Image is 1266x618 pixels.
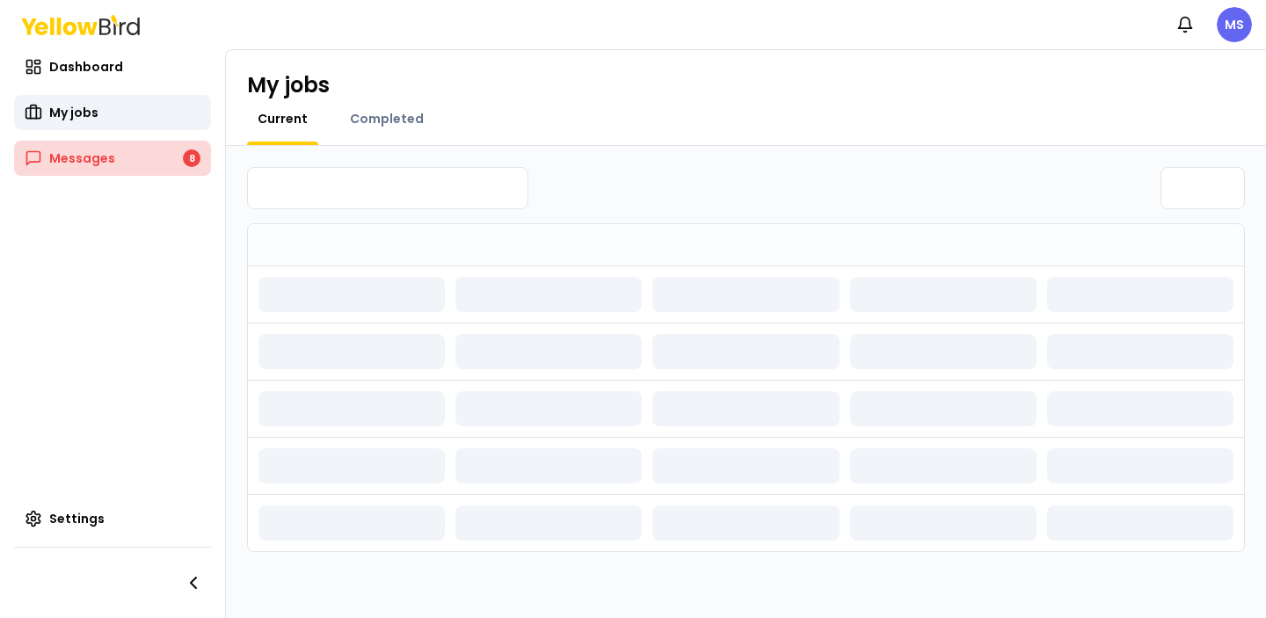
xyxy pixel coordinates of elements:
[247,110,318,127] a: Current
[339,110,434,127] a: Completed
[247,71,330,99] h1: My jobs
[49,104,98,121] span: My jobs
[258,110,308,127] span: Current
[14,95,211,130] a: My jobs
[14,501,211,536] a: Settings
[350,110,424,127] span: Completed
[1217,7,1252,42] span: MS
[49,149,115,167] span: Messages
[183,149,200,167] div: 8
[49,58,123,76] span: Dashboard
[14,141,211,176] a: Messages8
[49,510,105,527] span: Settings
[14,49,211,84] a: Dashboard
